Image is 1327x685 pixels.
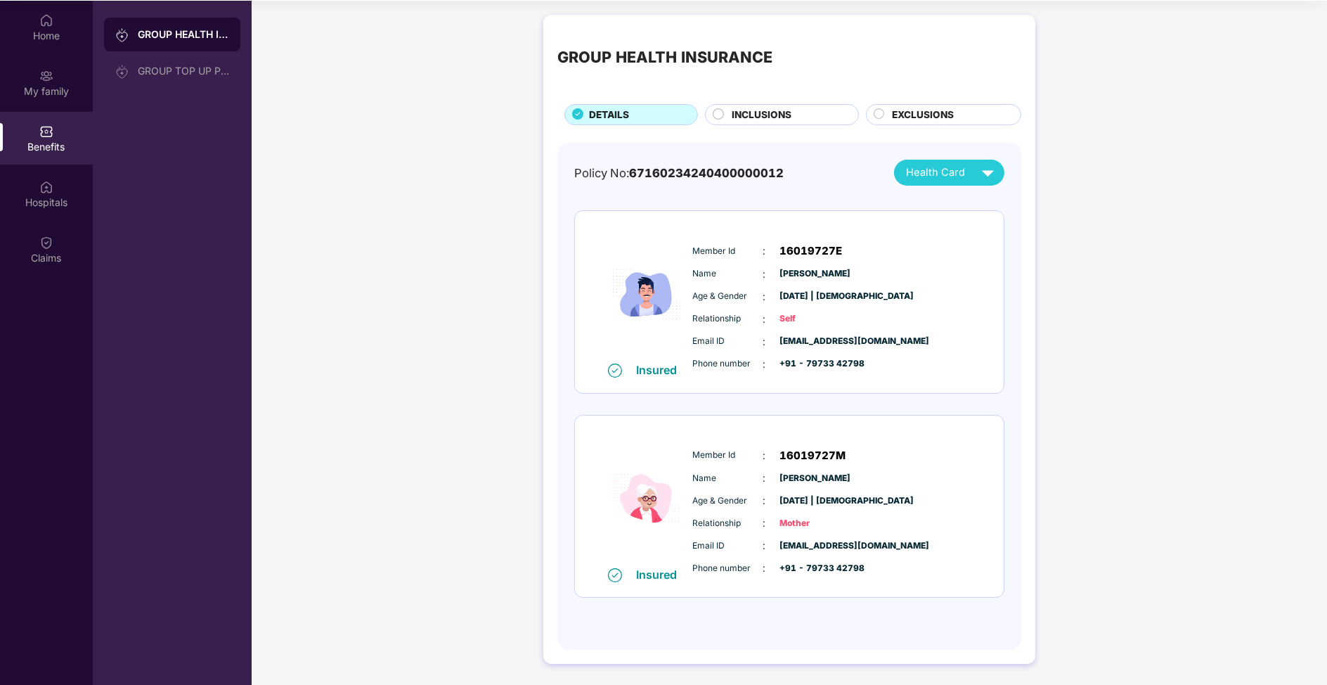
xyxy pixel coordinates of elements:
[692,449,763,462] span: Member Id
[589,108,629,122] span: DETAILS
[779,290,850,303] span: [DATE] | [DEMOGRAPHIC_DATA]
[779,243,842,260] span: 16019727E
[636,568,685,582] div: Insured
[574,164,784,182] div: Policy No:
[976,160,1000,185] img: svg+xml;base64,PHN2ZyB4bWxucz0iaHR0cDovL3d3dy53My5vcmcvMjAwMC9zdmciIHZpZXdCb3g9IjAgMCAyNCAyNCIgd2...
[629,166,784,180] span: 67160234240400000012
[779,494,850,508] span: [DATE] | [DEMOGRAPHIC_DATA]
[692,245,763,258] span: Member Id
[763,561,765,576] span: :
[763,267,765,282] span: :
[763,357,765,372] span: :
[39,180,53,194] img: svg+xml;base64,PHN2ZyBpZD0iSG9zcGl0YWxzIiB4bWxucz0iaHR0cDovL3d3dy53My5vcmcvMjAwMC9zdmciIHdpZHRoPS...
[39,124,53,139] img: svg+xml;base64,PHN2ZyBpZD0iQmVuZWZpdHMiIHhtbG5zPSJodHRwOi8vd3d3LnczLm9yZy8yMDAwL3N2ZyIgd2lkdGg9Ij...
[763,448,765,463] span: :
[608,568,622,582] img: svg+xml;base64,PHN2ZyB4bWxucz0iaHR0cDovL3d3dy53My5vcmcvMjAwMC9zdmciIHdpZHRoPSIxNiIgaGVpZ2h0PSIxNi...
[39,69,53,83] img: svg+xml;base64,PHN2ZyB3aWR0aD0iMjAiIGhlaWdodD0iMjAiIHZpZXdCb3g9IjAgMCAyMCAyMCIgZmlsbD0ibm9uZSIgeG...
[892,108,954,122] span: EXCLUSIONS
[39,236,53,250] img: svg+xml;base64,PHN2ZyBpZD0iQ2xhaW0iIHhtbG5zPSJodHRwOi8vd3d3LnczLm9yZy8yMDAwL3N2ZyIgd2lkdGg9IjIwIi...
[604,226,689,362] img: icon
[692,472,763,485] span: Name
[692,357,763,371] span: Phone number
[692,290,763,303] span: Age & Gender
[604,430,689,566] img: icon
[763,538,765,553] span: :
[763,493,765,508] span: :
[692,494,763,508] span: Age & Gender
[779,562,850,575] span: +91 - 79733 42798
[779,335,850,348] span: [EMAIL_ADDRESS][DOMAIN_NAME]
[779,312,850,326] span: Self
[779,539,850,553] span: [EMAIL_ADDRESS][DOMAIN_NAME]
[779,517,850,530] span: Mother
[906,165,965,181] span: Health Card
[763,243,765,259] span: :
[692,517,763,530] span: Relationship
[779,267,850,281] span: [PERSON_NAME]
[557,46,772,70] div: GROUP HEALTH INSURANCE
[779,472,850,485] span: [PERSON_NAME]
[779,357,850,371] span: +91 - 79733 42798
[894,160,1004,186] button: Health Card
[763,334,765,350] span: :
[115,65,129,79] img: svg+xml;base64,PHN2ZyB3aWR0aD0iMjAiIGhlaWdodD0iMjAiIHZpZXdCb3g9IjAgMCAyMCAyMCIgZmlsbD0ibm9uZSIgeG...
[779,447,846,464] span: 16019727M
[608,364,622,378] img: svg+xml;base64,PHN2ZyB4bWxucz0iaHR0cDovL3d3dy53My5vcmcvMjAwMC9zdmciIHdpZHRoPSIxNiIgaGVpZ2h0PSIxNi...
[636,363,685,377] div: Insured
[138,27,229,41] div: GROUP HEALTH INSURANCE
[692,312,763,326] span: Relationship
[732,108,791,122] span: INCLUSIONS
[692,562,763,575] span: Phone number
[763,516,765,531] span: :
[138,65,229,77] div: GROUP TOP UP POLICY
[692,267,763,281] span: Name
[39,13,53,27] img: svg+xml;base64,PHN2ZyBpZD0iSG9tZSIgeG1sbnM9Imh0dHA6Ly93d3cudzMub3JnLzIwMDAvc3ZnIiB3aWR0aD0iMjAiIG...
[763,312,765,327] span: :
[692,539,763,553] span: Email ID
[692,335,763,348] span: Email ID
[763,470,765,486] span: :
[115,28,129,42] img: svg+xml;base64,PHN2ZyB3aWR0aD0iMjAiIGhlaWdodD0iMjAiIHZpZXdCb3g9IjAgMCAyMCAyMCIgZmlsbD0ibm9uZSIgeG...
[763,289,765,305] span: :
